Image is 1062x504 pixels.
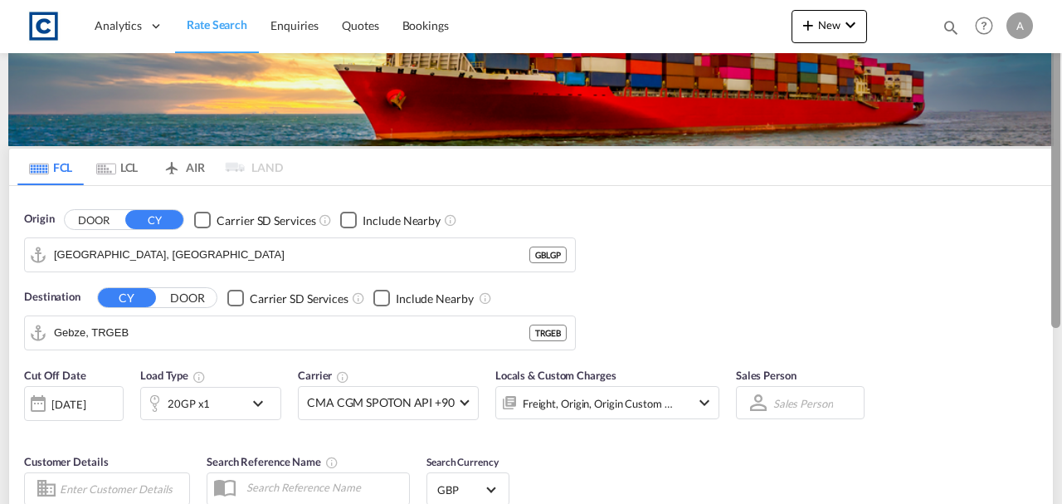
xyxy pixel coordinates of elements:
[140,387,281,420] div: 20GP x1icon-chevron-down
[54,321,529,345] input: Search by Port
[1006,12,1033,39] div: A
[426,456,499,468] span: Search Currency
[17,149,283,185] md-pagination-wrapper: Use the left and right arrow keys to navigate between tabs
[529,325,567,341] div: TRGEB
[24,369,86,382] span: Cut Off Date
[792,10,867,43] button: icon-plus 400-fgNewicon-chevron-down
[207,455,339,468] span: Search Reference Name
[298,369,349,382] span: Carrier
[772,391,835,415] md-select: Sales Person
[444,213,457,227] md-icon: Unchecked: Ignores neighbouring ports when fetching rates.Checked : Includes neighbouring ports w...
[217,213,315,229] div: Carrier SD Services
[495,386,719,419] div: Freight Origin Origin Custom Factory Stuffingicon-chevron-down
[65,210,123,229] button: DOOR
[352,291,365,305] md-icon: Unchecked: Search for CY (Container Yard) services for all selected carriers.Checked : Search for...
[158,288,217,307] button: DOOR
[840,15,860,35] md-icon: icon-chevron-down
[523,392,674,415] div: Freight Origin Origin Custom Factory Stuffing
[140,369,206,382] span: Load Type
[336,370,349,384] md-icon: The selected Trucker/Carrierwill be displayed in the rate results If the rates are from another f...
[162,158,182,170] md-icon: icon-airplane
[479,291,492,305] md-icon: Unchecked: Ignores neighbouring ports when fetching rates.Checked : Includes neighbouring ports w...
[495,369,616,382] span: Locals & Custom Charges
[342,18,378,32] span: Quotes
[24,289,80,306] span: Destination
[396,291,474,307] div: Include Nearby
[436,477,500,502] md-select: Select Currency: £ GBPUnited Kingdom Pound
[24,211,54,228] span: Origin
[24,419,37,442] md-datepicker: Select
[25,316,575,350] md-input-container: Gebze, TRGEB
[437,482,484,497] span: GBP
[194,211,315,228] md-checkbox: Checkbox No Ink
[250,291,348,307] div: Carrier SD Services
[17,149,84,185] md-tab-item: FCL
[150,149,217,185] md-tab-item: AIR
[125,210,183,229] button: CY
[325,456,339,469] md-icon: Your search will be saved by the below given name
[942,18,960,37] md-icon: icon-magnify
[24,455,108,468] span: Customer Details
[227,289,348,306] md-checkbox: Checkbox No Ink
[192,370,206,384] md-icon: icon-information-outline
[319,213,332,227] md-icon: Unchecked: Search for CY (Container Yard) services for all selected carriers.Checked : Search for...
[307,394,455,411] span: CMA CGM SPOTON API +90
[25,238,575,272] md-input-container: London Gateway Port, GBLGP
[238,475,409,500] input: Search Reference Name
[694,393,714,413] md-icon: icon-chevron-down
[25,7,62,45] img: 1fdb9190129311efbfaf67cbb4249bed.jpeg
[248,394,276,413] md-icon: icon-chevron-down
[736,369,796,382] span: Sales Person
[970,12,998,40] span: Help
[51,397,85,412] div: [DATE]
[340,211,441,228] md-checkbox: Checkbox No Ink
[942,18,960,43] div: icon-magnify
[373,289,474,306] md-checkbox: Checkbox No Ink
[98,288,156,307] button: CY
[24,386,124,421] div: [DATE]
[402,18,449,32] span: Bookings
[970,12,1006,42] div: Help
[270,18,319,32] span: Enquiries
[168,392,210,415] div: 20GP x1
[363,213,441,229] div: Include Nearby
[187,17,247,32] span: Rate Search
[54,242,529,267] input: Search by Port
[798,15,818,35] md-icon: icon-plus 400-fg
[84,149,150,185] md-tab-item: LCL
[95,17,142,34] span: Analytics
[60,477,184,502] input: Enter Customer Details
[529,247,567,263] div: GBLGP
[798,18,860,32] span: New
